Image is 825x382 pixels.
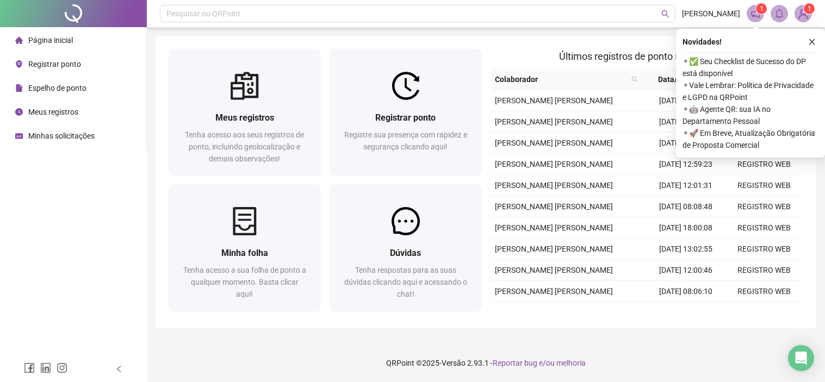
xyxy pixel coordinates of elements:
[683,103,818,127] span: ⚬ 🤖 Agente QR: sua IA no Departamento Pessoal
[15,108,23,116] span: clock-circle
[495,160,613,168] span: [PERSON_NAME] [PERSON_NAME]
[15,132,23,140] span: schedule
[647,217,725,239] td: [DATE] 18:00:08
[215,112,274,123] span: Meus registros
[330,49,482,176] a: Registrar pontoRegistre sua presença com rapidez e segurança clicando aqui!
[495,266,613,274] span: [PERSON_NAME] [PERSON_NAME]
[495,96,613,105] span: [PERSON_NAME] [PERSON_NAME]
[169,184,321,311] a: Minha folhaTenha acesso a sua folha de ponto a qualquer momento. Basta clicar aqui!
[495,245,613,253] span: [PERSON_NAME] [PERSON_NAME]
[495,287,613,296] span: [PERSON_NAME] [PERSON_NAME]
[495,117,613,126] span: [PERSON_NAME] [PERSON_NAME]
[647,154,725,175] td: [DATE] 12:59:23
[647,302,725,323] td: [DATE] 17:59:58
[28,131,95,140] span: Minhas solicitações
[683,127,818,151] span: ⚬ 🚀 Em Breve, Atualização Obrigatória de Proposta Comercial
[683,79,818,103] span: ⚬ Vale Lembrar: Política de Privacidade e LGPD na QRPoint
[725,239,803,260] td: REGISTRO WEB
[495,202,613,211] span: [PERSON_NAME] [PERSON_NAME]
[750,9,760,18] span: notification
[493,359,586,367] span: Reportar bug e/ou melhoria
[24,362,35,373] span: facebook
[15,84,23,92] span: file
[330,184,482,311] a: DúvidasTenha respostas para as suas dúvidas clicando aqui e acessando o chat!
[28,84,86,92] span: Espelho de ponto
[774,9,784,18] span: bell
[808,38,816,46] span: close
[495,223,613,232] span: [PERSON_NAME] [PERSON_NAME]
[725,260,803,281] td: REGISTRO WEB
[647,90,725,111] td: [DATE] 12:26:07
[147,344,825,382] footer: QRPoint © 2025 - 2.93.1 -
[683,36,722,48] span: Novidades !
[344,266,467,298] span: Tenha respostas para as suas dúvidas clicando aqui e acessando o chat!
[725,196,803,217] td: REGISTRO WEB
[631,76,638,83] span: search
[647,281,725,302] td: [DATE] 08:06:10
[495,73,628,85] span: Colaborador
[756,3,767,14] sup: 1
[808,5,811,12] span: 1
[629,71,640,87] span: search
[760,5,764,12] span: 1
[495,139,613,147] span: [PERSON_NAME] [PERSON_NAME]
[647,260,725,281] td: [DATE] 12:00:46
[221,248,268,258] span: Minha folha
[28,60,81,68] span: Registrar ponto
[28,108,78,116] span: Meus registros
[28,36,73,45] span: Página inicial
[725,302,803,323] td: REGISTRO WEB
[725,154,803,175] td: REGISTRO WEB
[390,248,421,258] span: Dúvidas
[642,69,718,90] th: Data/Hora
[788,345,814,371] div: Open Intercom Messenger
[647,111,725,133] td: [DATE] 07:54:32
[183,266,306,298] span: Tenha acesso a sua folha de ponto a qualquer momento. Basta clicar aqui!
[647,175,725,196] td: [DATE] 12:01:31
[725,217,803,239] td: REGISTRO WEB
[647,239,725,260] td: [DATE] 13:02:55
[344,130,467,151] span: Registre sua presença com rapidez e segurança clicando aqui!
[725,281,803,302] td: REGISTRO WEB
[185,130,304,163] span: Tenha acesso aos seus registros de ponto, incluindo geolocalização e demais observações!
[647,133,725,154] td: [DATE] 18:01:05
[115,365,123,373] span: left
[57,362,67,373] span: instagram
[795,5,811,22] img: 77605
[559,51,735,62] span: Últimos registros de ponto sincronizados
[15,60,23,68] span: environment
[661,10,669,18] span: search
[442,359,466,367] span: Versão
[40,362,51,373] span: linkedin
[375,112,436,123] span: Registrar ponto
[682,8,740,20] span: [PERSON_NAME]
[647,73,705,85] span: Data/Hora
[683,55,818,79] span: ⚬ ✅ Seu Checklist de Sucesso do DP está disponível
[647,196,725,217] td: [DATE] 08:08:48
[495,181,613,190] span: [PERSON_NAME] [PERSON_NAME]
[169,49,321,176] a: Meus registrosTenha acesso aos seus registros de ponto, incluindo geolocalização e demais observa...
[725,175,803,196] td: REGISTRO WEB
[15,36,23,44] span: home
[804,3,815,14] sup: Atualize o seu contato no menu Meus Dados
